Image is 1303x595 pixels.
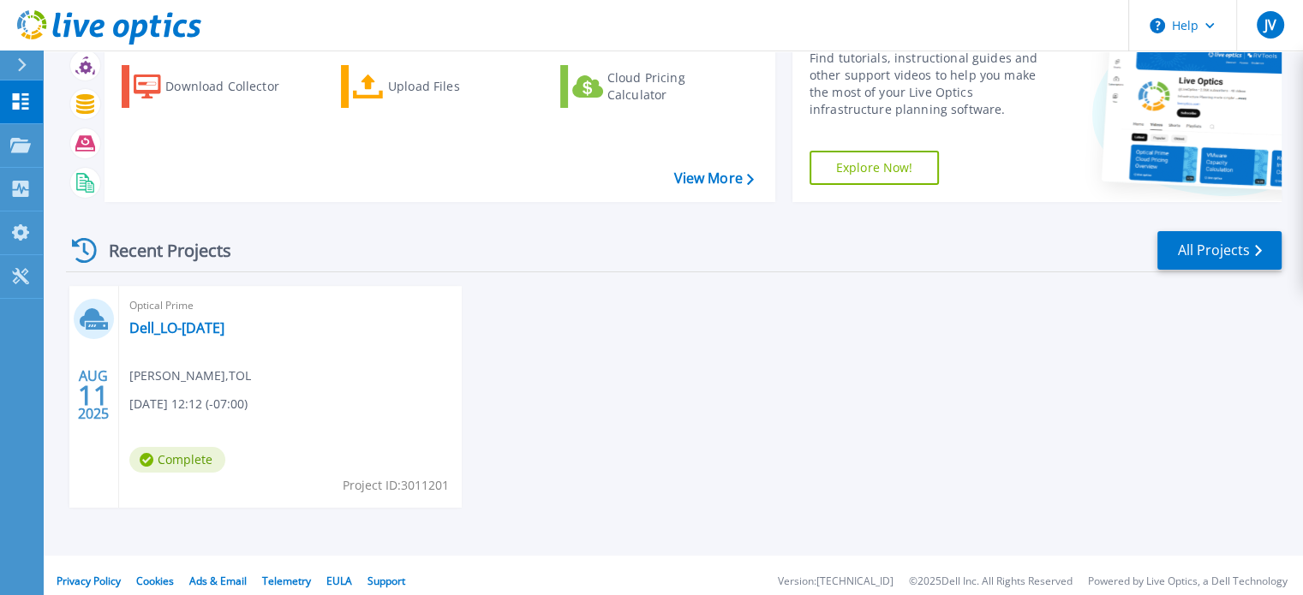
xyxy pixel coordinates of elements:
span: Complete [129,447,225,473]
a: Support [368,574,405,588]
div: Recent Projects [66,229,254,271]
a: Dell_LO-[DATE] [129,319,224,336]
div: Cloud Pricing Calculator [607,69,744,104]
a: Ads & Email [189,574,247,588]
span: JV [1264,18,1276,32]
span: [DATE] 12:12 (-07:00) [129,395,248,414]
a: EULA [326,574,352,588]
span: 11 [78,388,109,402]
span: Project ID: 3011201 [343,476,449,495]
a: Cloud Pricing Calculator [560,65,751,108]
div: Upload Files [388,69,525,104]
a: View More [673,170,753,187]
span: [PERSON_NAME] , TOL [129,366,251,385]
div: AUG 2025 [77,364,110,426]
a: Cookies [136,574,174,588]
a: Download Collector [122,65,313,108]
span: Optical Prime [129,296,451,315]
a: Privacy Policy [57,574,121,588]
li: Powered by Live Optics, a Dell Technology [1088,576,1288,587]
a: Upload Files [341,65,532,108]
li: © 2025 Dell Inc. All Rights Reserved [909,576,1073,587]
a: Explore Now! [810,151,940,185]
a: All Projects [1157,231,1282,270]
div: Find tutorials, instructional guides and other support videos to help you make the most of your L... [810,50,1055,118]
li: Version: [TECHNICAL_ID] [778,576,894,587]
a: Telemetry [262,574,311,588]
div: Download Collector [165,69,302,104]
